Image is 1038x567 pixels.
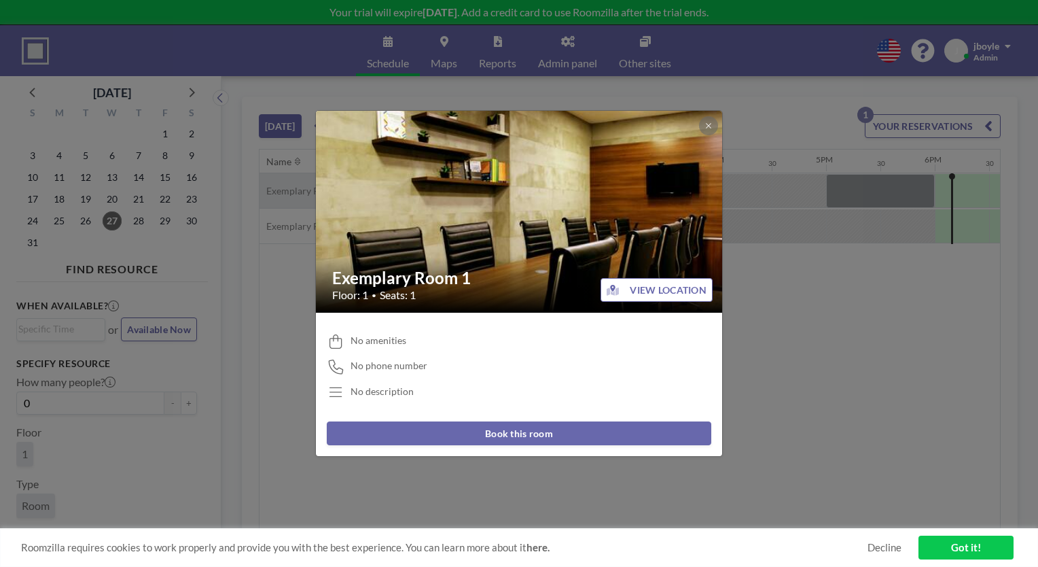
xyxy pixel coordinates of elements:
img: 537.jpg [316,76,723,348]
span: Seats: 1 [380,288,416,302]
span: • [372,290,376,300]
a: Decline [867,541,901,554]
div: No description [351,385,414,398]
button: Book this room [327,422,711,445]
span: Floor: 1 [332,288,368,302]
button: VIEW LOCATION [601,278,713,302]
span: No amenities [351,334,406,347]
h2: Exemplary Room 1 [332,268,707,288]
span: Roomzilla requires cookies to work properly and provide you with the best experience. You can lea... [21,541,867,554]
a: Got it! [918,536,1014,560]
span: No phone number [351,360,427,372]
a: here. [526,541,550,553]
